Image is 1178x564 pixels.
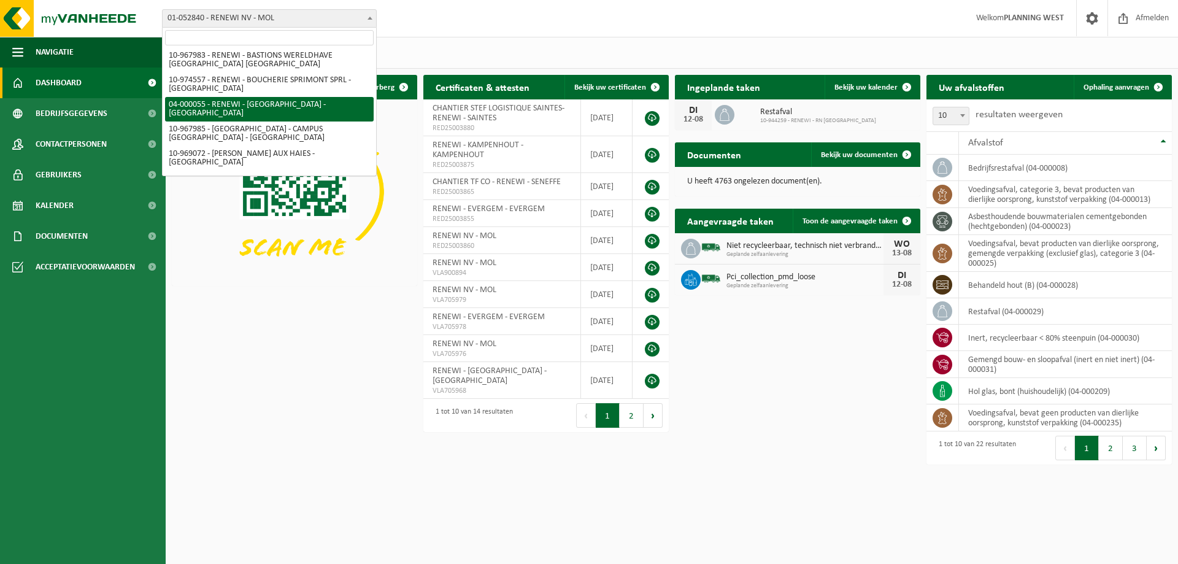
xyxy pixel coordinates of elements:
[1147,436,1166,460] button: Next
[726,282,883,290] span: Geplande zelfaanlevering
[165,122,374,146] li: 10-967985 - [GEOGRAPHIC_DATA] - CAMPUS [GEOGRAPHIC_DATA] - [GEOGRAPHIC_DATA]
[433,285,496,295] span: RENEWI NV - MOL
[162,9,377,28] span: 01-052840 - RENEWI NV - MOL
[959,325,1172,351] td: inert, recycleerbaar < 80% steenpuin (04-000030)
[701,237,722,258] img: BL-SO-LV
[165,146,374,171] li: 10-969072 - [PERSON_NAME] AUX HAIES - [GEOGRAPHIC_DATA]
[620,403,644,428] button: 2
[581,335,633,362] td: [DATE]
[368,83,395,91] span: Verberg
[959,235,1172,272] td: voedingsafval, bevat producten van dierlijke oorsprong, gemengde verpakking (exclusief glas), cat...
[433,366,547,385] span: RENEWI - [GEOGRAPHIC_DATA] - [GEOGRAPHIC_DATA]
[596,403,620,428] button: 1
[433,386,571,396] span: VLA705968
[358,75,416,99] button: Verberg
[36,129,107,160] span: Contactpersonen
[1055,436,1075,460] button: Previous
[36,98,107,129] span: Bedrijfsgegevens
[433,349,571,359] span: VLA705976
[36,252,135,282] span: Acceptatievoorwaarden
[675,142,753,166] h2: Documenten
[959,272,1172,298] td: behandeld hout (B) (04-000028)
[581,362,633,399] td: [DATE]
[36,221,88,252] span: Documenten
[433,104,564,123] span: CHANTIER STEF LOGISTIQUE SAINTES- RENEWI - SAINTES
[433,268,571,278] span: VLA900894
[433,187,571,197] span: RED25003865
[172,99,417,284] img: Download de VHEPlus App
[760,107,876,117] span: Restafval
[959,404,1172,431] td: voedingsafval, bevat geen producten van dierlijke oorsprong, kunststof verpakking (04-000235)
[1004,14,1064,23] strong: PLANNING WEST
[581,136,633,173] td: [DATE]
[574,83,646,91] span: Bekijk uw certificaten
[890,249,914,258] div: 13-08
[976,110,1063,120] label: resultaten weergeven
[36,160,82,190] span: Gebruikers
[433,160,571,170] span: RED25003875
[890,271,914,280] div: DI
[701,268,722,289] img: BL-SO-LV
[433,295,571,305] span: VLA705979
[933,107,969,125] span: 10
[681,106,706,115] div: DI
[933,435,1016,462] div: 1 tot 10 van 22 resultaten
[1084,83,1149,91] span: Ophaling aanvragen
[433,177,561,187] span: CHANTIER TF CO - RENEWI - SENEFFE
[959,298,1172,325] td: restafval (04-000029)
[681,115,706,124] div: 12-08
[803,217,898,225] span: Toon de aangevraagde taken
[959,208,1172,235] td: asbesthoudende bouwmaterialen cementgebonden (hechtgebonden) (04-000023)
[959,351,1172,378] td: gemengd bouw- en sloopafval (inert en niet inert) (04-000031)
[581,254,633,281] td: [DATE]
[959,155,1172,181] td: bedrijfsrestafval (04-000008)
[825,75,919,99] a: Bekijk uw kalender
[687,177,908,186] p: U heeft 4763 ongelezen document(en).
[726,251,883,258] span: Geplande zelfaanlevering
[433,141,523,160] span: RENEWI - KAMPENHOUT - KAMPENHOUT
[165,97,374,122] li: 04-000055 - RENEWI - [GEOGRAPHIC_DATA] - [GEOGRAPHIC_DATA]
[959,181,1172,208] td: voedingsafval, categorie 3, bevat producten van dierlijke oorsprong, kunststof verpakking (04-000...
[890,239,914,249] div: WO
[968,138,1003,148] span: Afvalstof
[581,281,633,308] td: [DATE]
[1074,75,1171,99] a: Ophaling aanvragen
[433,312,545,322] span: RENEWI - EVERGEM - EVERGEM
[36,68,82,98] span: Dashboard
[581,308,633,335] td: [DATE]
[926,75,1017,99] h2: Uw afvalstoffen
[1123,436,1147,460] button: 3
[36,190,74,221] span: Kalender
[581,173,633,200] td: [DATE]
[726,272,883,282] span: Pci_collection_pmd_loose
[1099,436,1123,460] button: 2
[726,241,883,251] span: Niet recycleerbaar, technisch niet verbrandbaar afval (brandbaar)
[564,75,668,99] a: Bekijk uw certificaten
[675,75,772,99] h2: Ingeplande taken
[433,204,545,214] span: RENEWI - EVERGEM - EVERGEM
[165,171,374,195] li: 10-969076 - RENEWI - DOLCE LA HULPE SA (QUAI) - LA HULPE
[165,72,374,97] li: 10-974557 - RENEWI - BOUCHERIE SPRIMONT SPRL - [GEOGRAPHIC_DATA]
[834,83,898,91] span: Bekijk uw kalender
[890,280,914,289] div: 12-08
[760,117,876,125] span: 10-944259 - RENEWI - RN [GEOGRAPHIC_DATA]
[433,339,496,349] span: RENEWI NV - MOL
[1075,436,1099,460] button: 1
[433,258,496,268] span: RENEWI NV - MOL
[433,241,571,251] span: RED25003860
[675,209,786,233] h2: Aangevraagde taken
[644,403,663,428] button: Next
[433,322,571,332] span: VLA705978
[433,231,496,241] span: RENEWI NV - MOL
[811,142,919,167] a: Bekijk uw documenten
[429,402,513,429] div: 1 tot 10 van 14 resultaten
[165,48,374,72] li: 10-967983 - RENEWI - BASTIONS WERELDHAVE [GEOGRAPHIC_DATA] [GEOGRAPHIC_DATA]
[423,75,542,99] h2: Certificaten & attesten
[576,403,596,428] button: Previous
[433,214,571,224] span: RED25003855
[581,200,633,227] td: [DATE]
[821,151,898,159] span: Bekijk uw documenten
[959,378,1172,404] td: hol glas, bont (huishoudelijk) (04-000209)
[793,209,919,233] a: Toon de aangevraagde taken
